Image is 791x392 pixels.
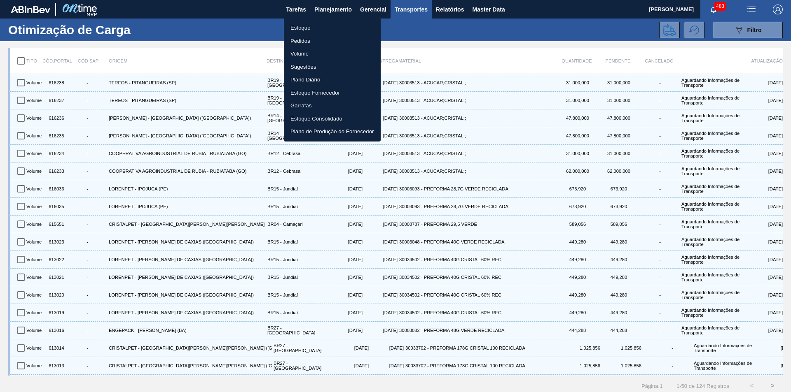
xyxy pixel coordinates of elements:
a: Plano Diário [284,73,381,86]
a: Pedidos [284,35,381,48]
a: Plano de Produção do Fornecedor [284,125,381,138]
a: Estoque [284,21,381,35]
a: Garrafas [284,99,381,112]
a: Sugestões [284,60,381,74]
a: Estoque Consolidado [284,112,381,125]
a: Volume [284,47,381,60]
a: Estoque Fornecedor [284,86,381,100]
